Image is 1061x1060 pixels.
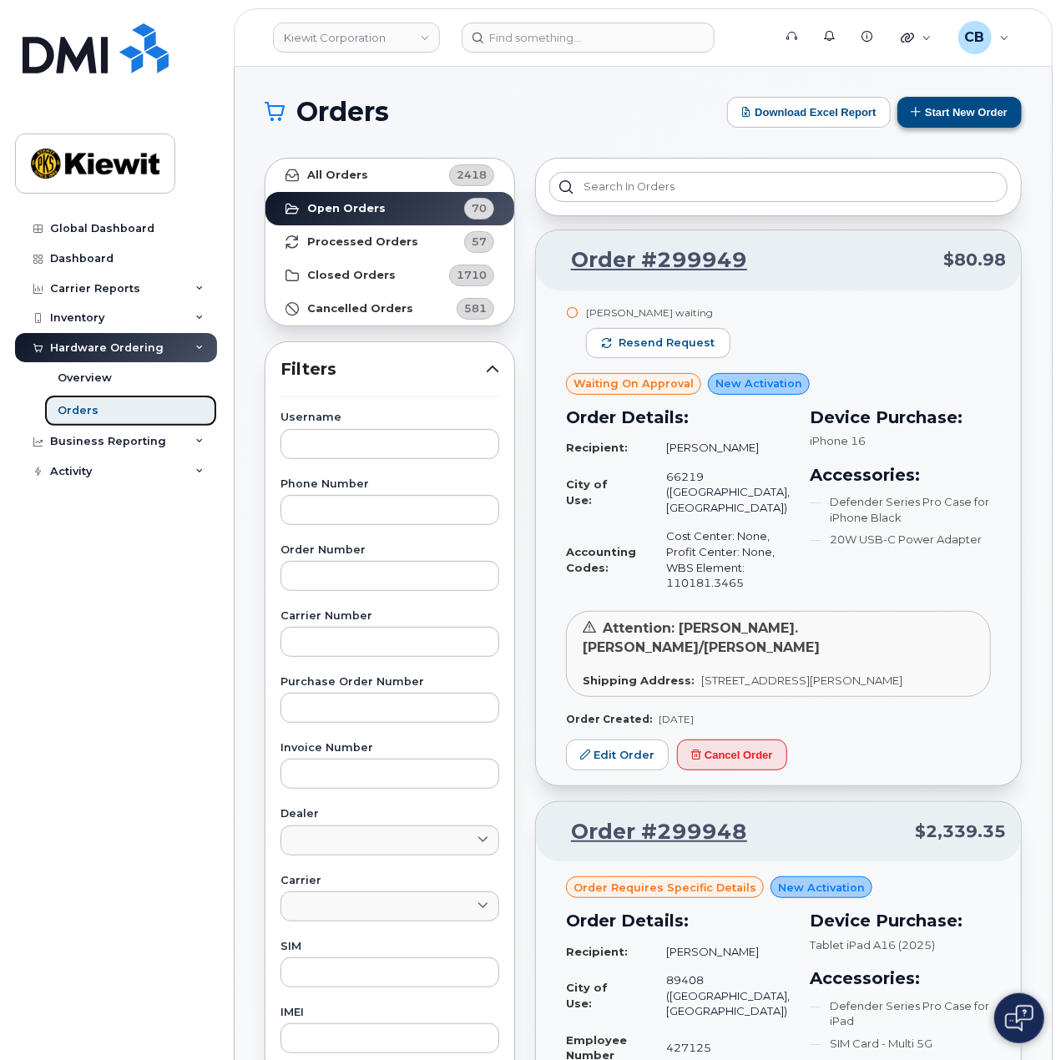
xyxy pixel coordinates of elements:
[280,545,499,556] label: Order Number
[810,405,991,430] h3: Device Purchase:
[280,357,486,381] span: Filters
[307,202,386,215] strong: Open Orders
[265,292,514,326] a: Cancelled Orders581
[280,1007,499,1018] label: IMEI
[464,300,487,316] span: 581
[651,462,790,522] td: 66219 ([GEOGRAPHIC_DATA], [GEOGRAPHIC_DATA])
[915,820,1006,844] span: $2,339.35
[307,169,368,182] strong: All Orders
[457,167,487,183] span: 2418
[778,880,865,896] span: New Activation
[566,908,790,933] h3: Order Details:
[651,433,790,462] td: [PERSON_NAME]
[586,328,730,358] button: Resend request
[280,876,499,886] label: Carrier
[307,269,396,282] strong: Closed Orders
[810,998,991,1029] li: Defender Series Pro Case for iPad
[810,434,866,447] span: iPhone 16
[549,172,1008,202] input: Search in orders
[810,462,991,487] h3: Accessories:
[651,966,790,1026] td: 89408 ([GEOGRAPHIC_DATA], [GEOGRAPHIC_DATA])
[472,234,487,250] span: 57
[566,545,636,574] strong: Accounting Codes:
[566,405,790,430] h3: Order Details:
[551,817,747,847] a: Order #299948
[280,809,499,820] label: Dealer
[280,677,499,688] label: Purchase Order Number
[701,674,902,687] span: [STREET_ADDRESS][PERSON_NAME]
[659,713,694,725] span: [DATE]
[280,611,499,622] label: Carrier Number
[551,245,747,275] a: Order #299949
[573,880,756,896] span: Order requires Specific details
[677,739,787,770] button: Cancel Order
[727,97,891,128] button: Download Excel Report
[566,739,669,770] a: Edit Order
[566,945,628,958] strong: Recipient:
[265,225,514,259] a: Processed Orders57
[651,937,790,967] td: [PERSON_NAME]
[307,235,418,249] strong: Processed Orders
[307,302,413,315] strong: Cancelled Orders
[583,674,695,687] strong: Shipping Address:
[619,336,715,351] span: Resend request
[1005,1005,1033,1032] img: Open chat
[566,441,628,454] strong: Recipient:
[265,259,514,292] a: Closed Orders1710
[573,376,694,391] span: Waiting On Approval
[583,620,820,655] span: Attention: [PERSON_NAME].[PERSON_NAME]/[PERSON_NAME]
[651,522,790,597] td: Cost Center: None, Profit Center: None, WBS Element: 110181.3465
[280,479,499,490] label: Phone Number
[810,1036,991,1052] li: SIM Card - Multi 5G
[810,908,991,933] h3: Device Purchase:
[810,938,935,951] span: Tablet iPad A16 (2025)
[472,200,487,216] span: 70
[566,477,608,507] strong: City of Use:
[265,192,514,225] a: Open Orders70
[586,305,730,320] div: [PERSON_NAME] waiting
[810,532,991,548] li: 20W USB-C Power Adapter
[566,713,652,725] strong: Order Created:
[810,966,991,991] h3: Accessories:
[280,941,499,952] label: SIM
[457,267,487,283] span: 1710
[296,99,389,124] span: Orders
[943,248,1006,272] span: $80.98
[566,981,608,1010] strong: City of Use:
[280,743,499,754] label: Invoice Number
[897,97,1022,128] button: Start New Order
[280,412,499,423] label: Username
[715,376,802,391] span: New Activation
[810,494,991,525] li: Defender Series Pro Case for iPhone Black
[265,159,514,192] a: All Orders2418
